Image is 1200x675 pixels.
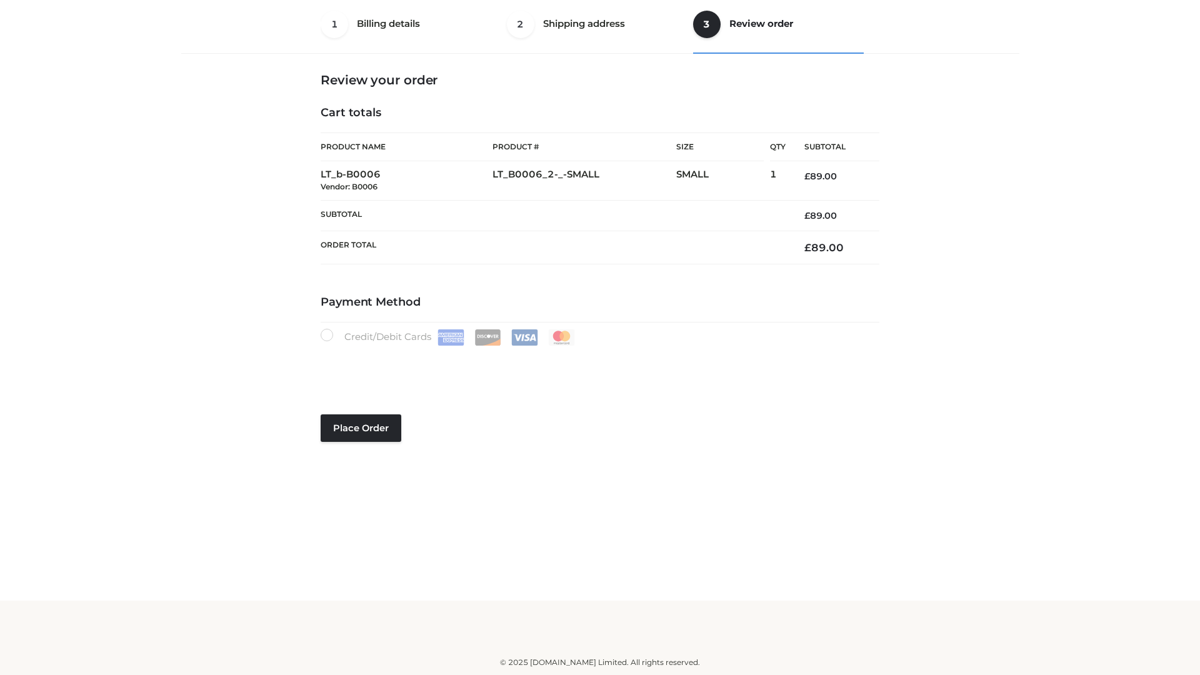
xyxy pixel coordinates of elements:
h4: Cart totals [321,106,879,120]
th: Size [676,133,764,161]
img: Discover [474,329,501,346]
th: Product Name [321,132,492,161]
h4: Payment Method [321,296,879,309]
span: £ [804,171,810,182]
img: Mastercard [548,329,575,346]
small: Vendor: B0006 [321,182,377,191]
td: SMALL [676,161,770,201]
bdi: 89.00 [804,210,837,221]
td: LT_B0006_2-_-SMALL [492,161,676,201]
th: Product # [492,132,676,161]
td: 1 [770,161,786,201]
img: Visa [511,329,538,346]
bdi: 89.00 [804,241,844,254]
label: Credit/Debit Cards [321,329,576,346]
td: LT_b-B0006 [321,161,492,201]
th: Subtotal [786,133,879,161]
span: £ [804,241,811,254]
iframe: Secure payment input frame [318,343,877,389]
h3: Review your order [321,72,879,87]
th: Order Total [321,231,786,264]
th: Qty [770,132,786,161]
bdi: 89.00 [804,171,837,182]
img: Amex [437,329,464,346]
div: © 2025 [DOMAIN_NAME] Limited. All rights reserved. [186,656,1014,669]
button: Place order [321,414,401,442]
span: £ [804,210,810,221]
th: Subtotal [321,200,786,231]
